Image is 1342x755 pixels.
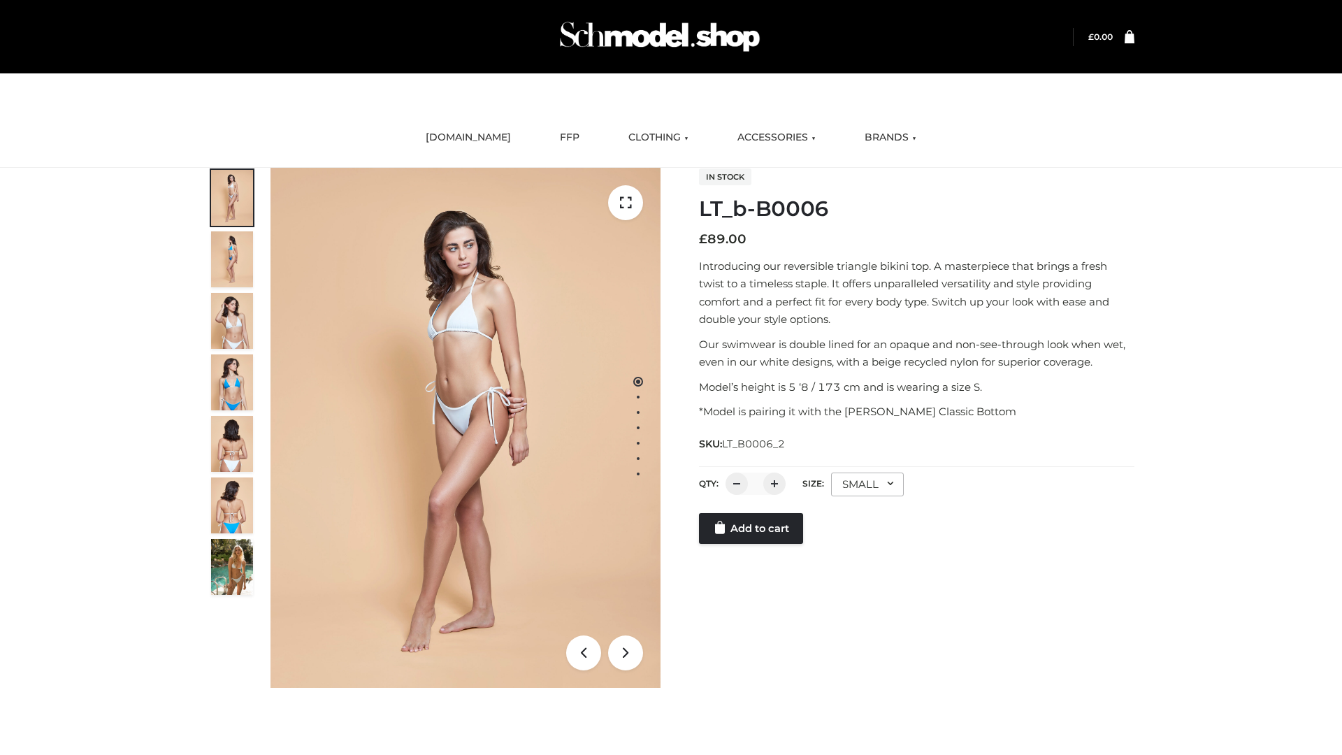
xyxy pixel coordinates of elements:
[699,436,786,452] span: SKU:
[699,196,1134,222] h1: LT_b-B0006
[211,293,253,349] img: ArielClassicBikiniTop_CloudNine_AzureSky_OW114ECO_3-scaled.jpg
[415,122,521,153] a: [DOMAIN_NAME]
[722,438,785,450] span: LT_B0006_2
[270,168,661,688] img: LT_b-B0006
[699,336,1134,371] p: Our swimwear is double lined for an opaque and non-see-through look when wet, even in our white d...
[854,122,927,153] a: BRANDS
[831,473,904,496] div: SMALL
[1088,31,1113,42] bdi: 0.00
[699,231,707,247] span: £
[618,122,699,153] a: CLOTHING
[727,122,826,153] a: ACCESSORIES
[699,168,751,185] span: In stock
[211,170,253,226] img: ArielClassicBikiniTop_CloudNine_AzureSky_OW114ECO_1-scaled.jpg
[699,231,746,247] bdi: 89.00
[699,513,803,544] a: Add to cart
[211,231,253,287] img: ArielClassicBikiniTop_CloudNine_AzureSky_OW114ECO_2-scaled.jpg
[549,122,590,153] a: FFP
[802,478,824,489] label: Size:
[211,539,253,595] img: Arieltop_CloudNine_AzureSky2.jpg
[211,477,253,533] img: ArielClassicBikiniTop_CloudNine_AzureSky_OW114ECO_8-scaled.jpg
[699,478,719,489] label: QTY:
[699,257,1134,329] p: Introducing our reversible triangle bikini top. A masterpiece that brings a fresh twist to a time...
[1088,31,1113,42] a: £0.00
[699,378,1134,396] p: Model’s height is 5 ‘8 / 173 cm and is wearing a size S.
[699,403,1134,421] p: *Model is pairing it with the [PERSON_NAME] Classic Bottom
[211,354,253,410] img: ArielClassicBikiniTop_CloudNine_AzureSky_OW114ECO_4-scaled.jpg
[1088,31,1094,42] span: £
[555,9,765,64] img: Schmodel Admin 964
[211,416,253,472] img: ArielClassicBikiniTop_CloudNine_AzureSky_OW114ECO_7-scaled.jpg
